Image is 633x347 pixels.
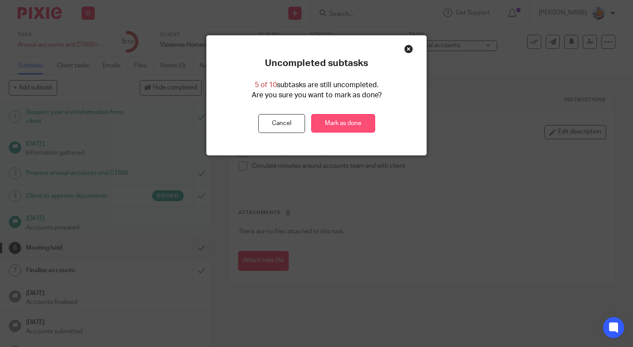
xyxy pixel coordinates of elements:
[252,90,382,100] p: Are you sure you want to mark as done?
[404,44,413,53] div: Close this dialog window
[258,114,305,133] button: Cancel
[311,114,375,133] a: Mark as done
[255,81,277,89] span: 5 of 10
[265,58,368,69] p: Uncompleted subtasks
[255,80,379,90] p: subtasks are still uncompleted.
